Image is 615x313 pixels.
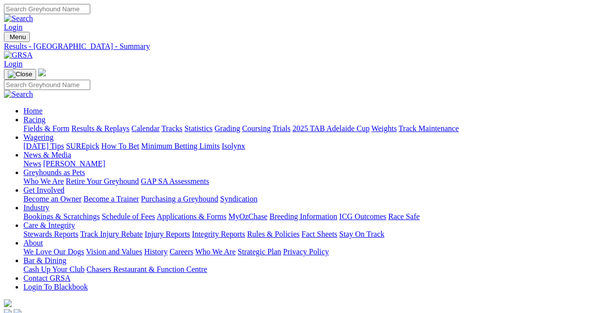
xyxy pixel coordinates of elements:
a: Privacy Policy [283,247,329,256]
a: Become an Owner [23,195,82,203]
a: Syndication [220,195,257,203]
a: Breeding Information [269,212,337,221]
div: Industry [23,212,611,221]
a: Statistics [184,124,213,133]
div: Racing [23,124,611,133]
a: About [23,239,43,247]
a: 2025 TAB Adelaide Cup [292,124,369,133]
a: News & Media [23,151,71,159]
img: logo-grsa-white.png [38,68,46,76]
input: Search [4,4,90,14]
a: Wagering [23,133,54,141]
div: Greyhounds as Pets [23,177,611,186]
a: How To Bet [102,142,140,150]
a: [DATE] Tips [23,142,64,150]
a: Greyhounds as Pets [23,168,85,177]
a: Bar & Dining [23,256,66,265]
a: Fact Sheets [302,230,337,238]
a: Track Maintenance [399,124,459,133]
a: Weights [371,124,397,133]
img: logo-grsa-white.png [4,299,12,307]
a: Become a Trainer [83,195,139,203]
a: Purchasing a Greyhound [141,195,218,203]
a: Injury Reports [144,230,190,238]
a: Schedule of Fees [102,212,155,221]
a: Tracks [162,124,183,133]
a: ICG Outcomes [339,212,386,221]
a: Fields & Form [23,124,69,133]
a: Industry [23,203,49,212]
a: Coursing [242,124,271,133]
a: Racing [23,115,45,124]
img: Search [4,90,33,99]
a: We Love Our Dogs [23,247,84,256]
a: Results - [GEOGRAPHIC_DATA] - Summary [4,42,611,51]
a: Who We Are [195,247,236,256]
a: Race Safe [388,212,419,221]
a: Integrity Reports [192,230,245,238]
img: Search [4,14,33,23]
a: Calendar [131,124,160,133]
a: Isolynx [222,142,245,150]
a: Care & Integrity [23,221,75,229]
input: Search [4,80,90,90]
a: History [144,247,167,256]
a: Careers [169,247,193,256]
a: [PERSON_NAME] [43,159,105,168]
a: Bookings & Scratchings [23,212,100,221]
a: Chasers Restaurant & Function Centre [86,265,207,273]
a: Login [4,60,22,68]
div: About [23,247,611,256]
a: Login [4,23,22,31]
a: Login To Blackbook [23,283,88,291]
a: Applications & Forms [157,212,226,221]
a: Stewards Reports [23,230,78,238]
span: Menu [10,33,26,41]
a: Contact GRSA [23,274,70,282]
button: Toggle navigation [4,69,36,80]
a: MyOzChase [228,212,267,221]
div: Bar & Dining [23,265,611,274]
div: Wagering [23,142,611,151]
div: Care & Integrity [23,230,611,239]
a: Retire Your Greyhound [66,177,139,185]
img: Close [8,70,32,78]
img: GRSA [4,51,33,60]
a: Vision and Values [86,247,142,256]
a: Cash Up Your Club [23,265,84,273]
a: Track Injury Rebate [80,230,143,238]
a: News [23,159,41,168]
a: GAP SA Assessments [141,177,209,185]
a: Get Involved [23,186,64,194]
a: Trials [272,124,290,133]
a: SUREpick [66,142,99,150]
a: Stay On Track [339,230,384,238]
div: News & Media [23,159,611,168]
a: Strategic Plan [238,247,281,256]
a: Grading [215,124,240,133]
a: Home [23,107,42,115]
a: Minimum Betting Limits [141,142,220,150]
a: Rules & Policies [247,230,300,238]
a: Results & Replays [71,124,129,133]
div: Get Involved [23,195,611,203]
a: Who We Are [23,177,64,185]
button: Toggle navigation [4,32,30,42]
